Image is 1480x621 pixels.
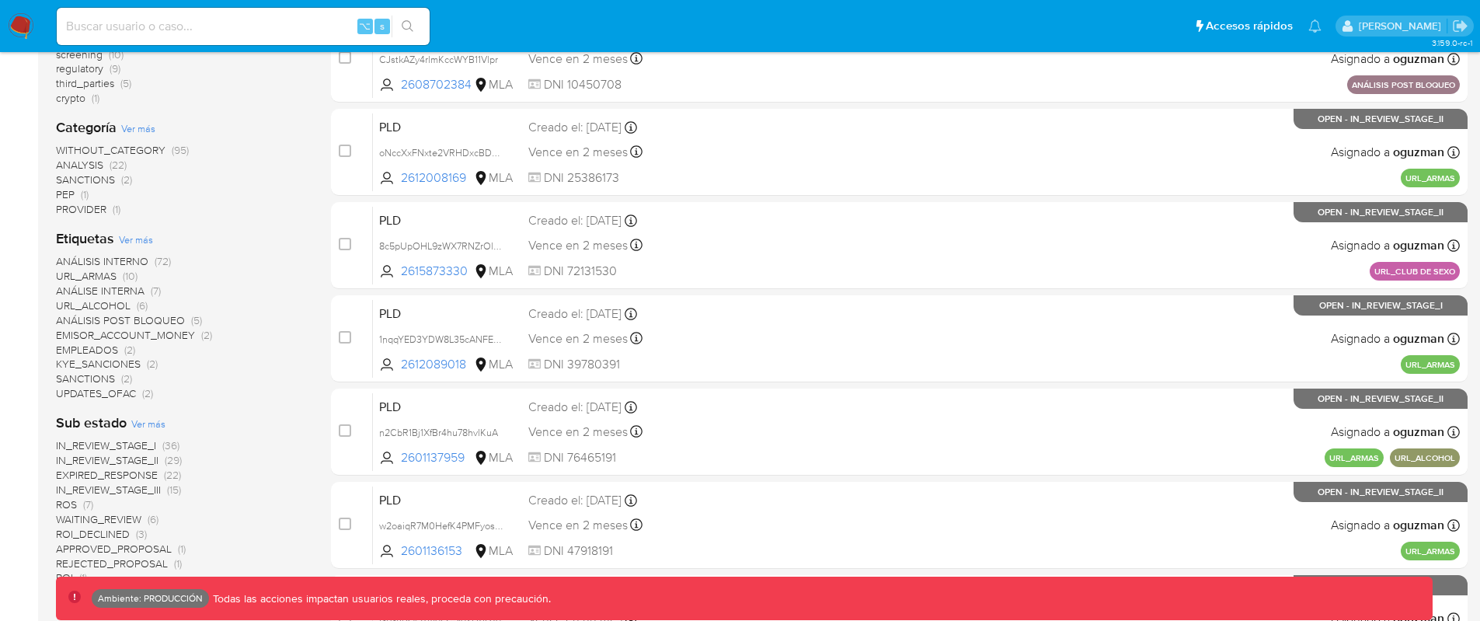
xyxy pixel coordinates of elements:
p: omar.guzman@mercadolibre.com.co [1359,19,1447,33]
input: Buscar usuario o caso... [57,16,430,37]
span: s [380,19,385,33]
p: Todas las acciones impactan usuarios reales, proceda con precaución. [209,591,551,606]
p: Ambiente: PRODUCCIÓN [98,595,203,602]
span: Accesos rápidos [1206,18,1293,34]
a: Notificaciones [1308,19,1322,33]
button: search-icon [392,16,423,37]
span: 3.159.0-rc-1 [1432,37,1472,49]
span: ⌥ [359,19,371,33]
a: Salir [1452,18,1468,34]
